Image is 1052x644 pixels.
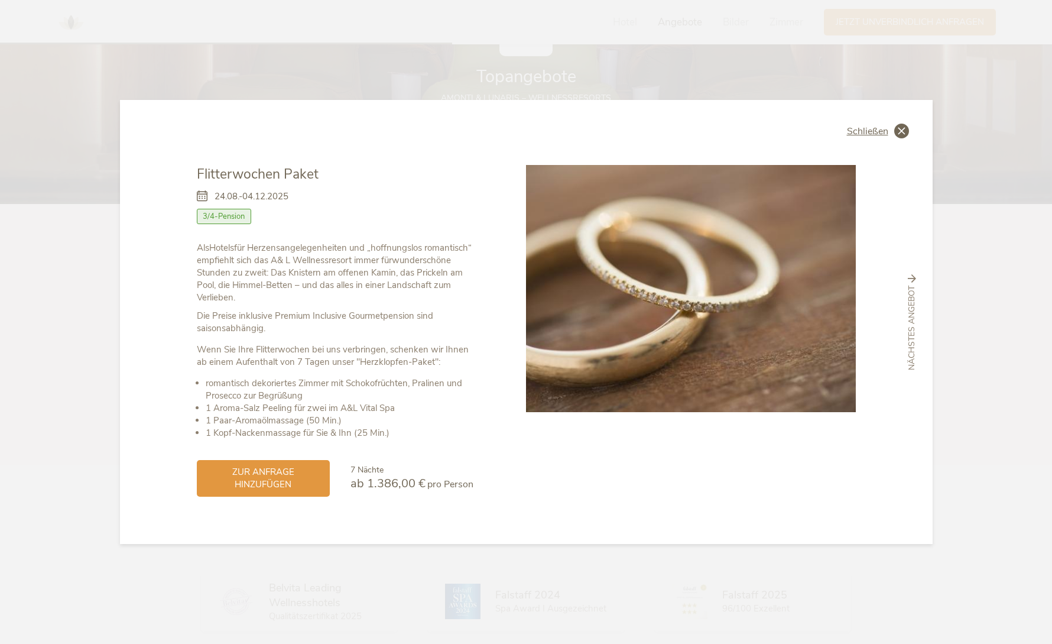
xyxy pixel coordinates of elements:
[197,242,473,304] p: Als für Herzensangelegenheiten und „hoffnungslos romantisch“ empfiehlt sich das A& L Wellnessreso...
[206,402,473,415] li: 1 Aroma-Salz Peeling für zwei im A&L Vital Spa
[206,427,473,439] li: 1 Kopf-Nackenmassage für Sie & Ihn (25 Min.)
[847,127,888,136] span: Schließen
[526,165,856,412] img: Flitterwochen Paket
[197,209,252,224] span: 3/4-Pension
[197,165,319,183] span: Flitterwochen Paket
[906,285,918,370] span: nächstes Angebot
[197,344,473,368] p: Wenn Sie Ihre Flitterwochen bei uns verbringen, schenken wir Ihnen ab einem Aufenthalt von 7 Tage...
[209,242,234,254] strong: Hotels
[206,377,473,402] li: romantisch dekoriertes Zimmer mit Schokofrüchten, Pralinen und Prosecco zur Begrüßung
[197,310,473,335] p: Die Preise inklusive Premium Inclusive Gourmetpension sind saisonsabhängig.
[206,415,473,427] li: 1 Paar-Aromaölmassage (50 Min.)
[215,190,288,203] span: 24.08.-04.12.2025
[350,464,384,475] span: 7 Nächte
[197,254,451,279] strong: wunderschöne Stunden zu zweit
